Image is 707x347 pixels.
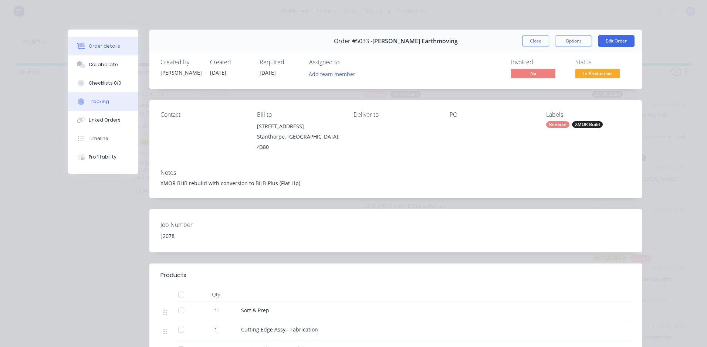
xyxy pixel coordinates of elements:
[260,69,276,76] span: [DATE]
[309,69,359,79] button: Add team member
[511,69,555,78] span: No
[160,179,631,187] div: XMOR BHB rebuild with conversion to BHB-Plus (Flat Lip)
[522,35,549,47] button: Close
[89,80,121,86] div: Checklists 0/0
[160,69,201,76] div: [PERSON_NAME]
[214,306,217,314] span: 1
[257,121,342,152] div: [STREET_ADDRESS]Stanthorpe, [GEOGRAPHIC_DATA], 4380
[160,271,186,280] div: Products
[511,59,566,66] div: Invoiced
[89,154,116,160] div: Profitability
[68,129,138,148] button: Timeline
[546,111,631,118] div: Labels
[575,69,620,78] span: In Production
[160,111,245,118] div: Contact
[305,69,359,79] button: Add team member
[89,61,118,68] div: Collaborate
[334,38,372,45] span: Order #5033 -
[210,59,251,66] div: Created
[89,43,120,50] div: Order details
[546,121,569,128] div: Remake
[575,69,620,80] button: In Production
[68,74,138,92] button: Checklists 0/0
[68,148,138,166] button: Profitability
[241,326,318,333] span: Cutting Edge Assy - Fabrication
[210,69,226,76] span: [DATE]
[450,111,534,118] div: PO
[89,117,121,123] div: Linked Orders
[309,59,383,66] div: Assigned to
[257,111,342,118] div: Bill to
[372,38,458,45] span: [PERSON_NAME] Earthmoving
[194,287,238,302] div: Qty
[241,307,269,314] span: Sort & Prep
[257,132,342,152] div: Stanthorpe, [GEOGRAPHIC_DATA], 4380
[160,169,631,176] div: Notes
[89,135,108,142] div: Timeline
[260,59,300,66] div: Required
[160,220,253,229] label: Job Number
[68,92,138,111] button: Tracking
[155,231,248,241] div: J2078
[68,55,138,74] button: Collaborate
[68,111,138,129] button: Linked Orders
[89,98,109,105] div: Tracking
[160,59,201,66] div: Created by
[598,35,635,47] button: Edit Order
[572,121,603,128] div: XMOR Build
[257,121,342,132] div: [STREET_ADDRESS]
[555,35,592,47] button: Options
[214,326,217,333] span: 1
[575,59,631,66] div: Status
[68,37,138,55] button: Order details
[353,111,438,118] div: Deliver to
